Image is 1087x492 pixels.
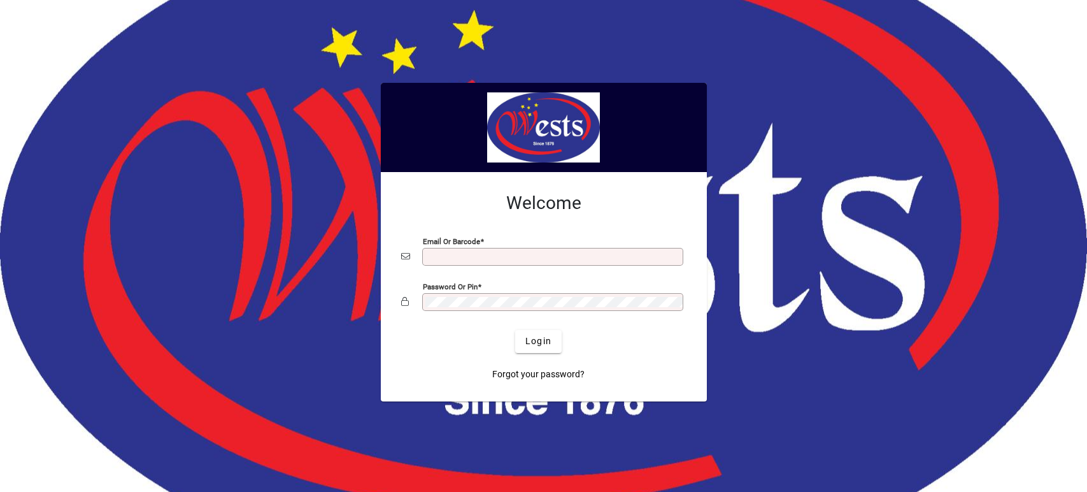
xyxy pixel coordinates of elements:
[492,368,585,381] span: Forgot your password?
[423,236,480,245] mat-label: Email or Barcode
[515,330,562,353] button: Login
[525,335,551,348] span: Login
[423,282,478,291] mat-label: Password or Pin
[401,192,686,214] h2: Welcome
[487,363,590,386] a: Forgot your password?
